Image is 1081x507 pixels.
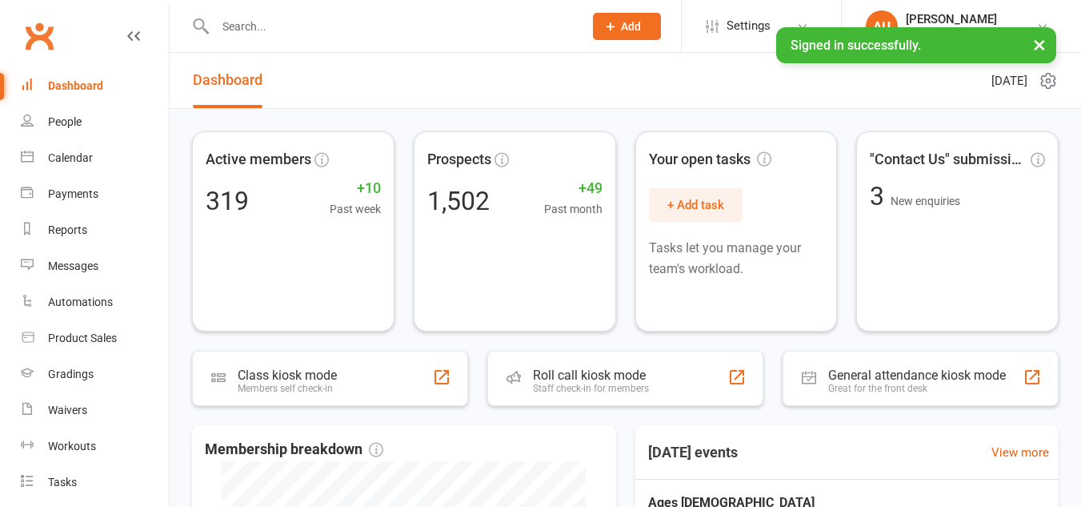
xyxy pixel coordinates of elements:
div: [PERSON_NAME] [906,12,997,26]
a: Workouts [21,429,169,465]
a: Payments [21,176,169,212]
span: 3 [870,181,891,211]
span: Past week [330,200,381,218]
div: 1,502 [427,188,490,214]
a: Product Sales [21,320,169,356]
div: 319 [206,188,249,214]
input: Search... [210,15,572,38]
span: Settings [727,8,771,44]
span: Prospects [427,148,491,171]
span: New enquiries [891,195,960,207]
span: Your open tasks [649,148,771,171]
div: AU [866,10,898,42]
button: + Add task [649,188,743,222]
a: Automations [21,284,169,320]
div: Calendar [48,151,93,164]
span: "Contact Us" submissions [870,148,1027,171]
a: Calendar [21,140,169,176]
div: Automations [48,296,113,308]
span: Active members [206,148,311,171]
span: +49 [544,177,603,200]
span: [DATE] [991,71,1027,91]
div: Strike Studio [906,26,997,41]
a: Waivers [21,392,169,429]
a: Clubworx [19,16,59,56]
div: General attendance kiosk mode [828,368,1006,383]
a: Dashboard [21,68,169,104]
div: Great for the front desk [828,383,1006,394]
div: Waivers [48,404,87,416]
span: +10 [330,177,381,200]
a: Tasks [21,465,169,501]
button: × [1025,27,1054,62]
div: Dashboard [48,79,103,92]
div: Tasks [48,476,77,489]
a: Reports [21,212,169,248]
span: Past month [544,200,603,218]
a: Gradings [21,356,169,392]
div: Workouts [48,440,96,453]
div: Payments [48,187,98,200]
button: Add [593,13,661,40]
div: People [48,115,82,128]
a: Messages [21,248,169,284]
span: Membership breakdown [205,438,383,461]
a: People [21,104,169,140]
span: Add [621,20,641,33]
div: Staff check-in for members [533,383,649,394]
div: Gradings [48,368,94,380]
div: Messages [48,260,98,272]
h3: [DATE] events [635,438,751,467]
div: Reports [48,223,87,236]
a: View more [991,443,1049,462]
div: Members self check-in [238,383,337,394]
div: Product Sales [48,332,117,344]
p: Tasks let you manage your team's workload. [649,238,824,279]
div: Class kiosk mode [238,368,337,383]
a: Dashboard [193,53,262,108]
span: Signed in successfully. [791,38,921,53]
div: Roll call kiosk mode [533,368,649,383]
